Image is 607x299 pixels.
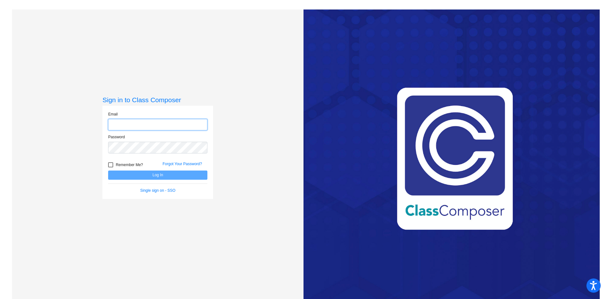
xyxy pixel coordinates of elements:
label: Email [108,111,118,117]
label: Password [108,134,125,140]
a: Single sign on - SSO [140,188,175,193]
button: Log In [108,171,207,180]
h3: Sign in to Class Composer [102,96,213,104]
a: Forgot Your Password? [162,162,202,166]
span: Remember Me? [116,161,143,169]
